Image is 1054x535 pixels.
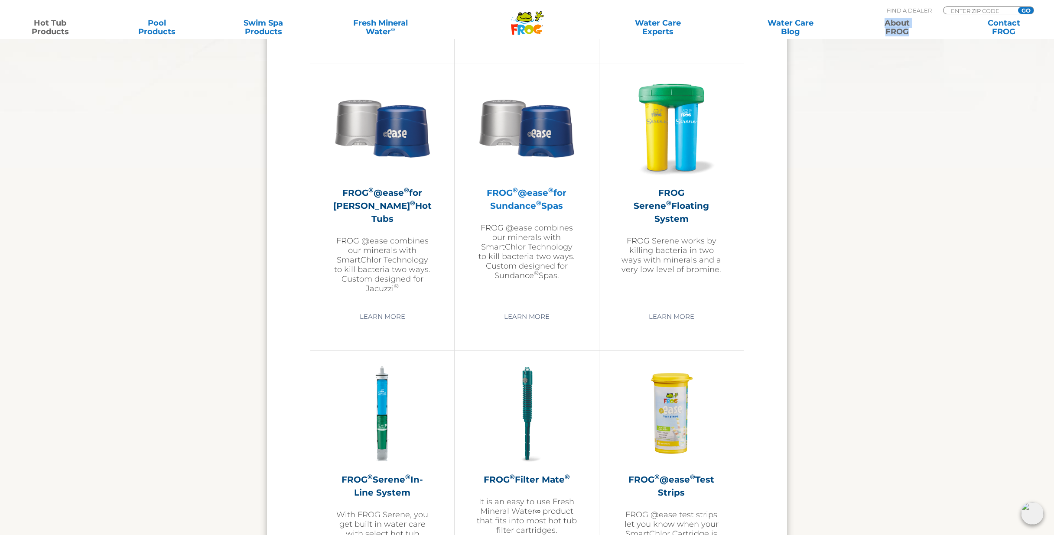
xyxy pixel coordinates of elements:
sup: ® [410,199,415,207]
a: Learn More [494,309,560,324]
sup: ® [534,269,539,276]
a: Fresh MineralWater∞ [329,19,432,36]
sup: ® [513,186,518,194]
input: Zip Code Form [950,7,1008,14]
sup: ® [666,199,671,207]
img: Sundance-cartridges-2-300x300.png [332,77,433,178]
sup: ® [394,282,399,289]
a: Learn More [350,309,415,324]
img: openIcon [1021,502,1044,525]
img: hot-tub-product-filter-frog-300x300.png [476,364,577,464]
sup: ® [368,473,373,481]
sup: ® [548,186,553,194]
a: FROG®@ease®for [PERSON_NAME]®Hot TubsFROG @ease combines our minerals with SmartChlor Technology ... [332,77,433,302]
img: FROG-@ease-TS-Bottle-300x300.png [621,364,722,464]
sup: ∞ [391,26,395,32]
h2: FROG @ease for Sundance Spas [476,186,577,212]
a: FROG®@ease®for Sundance®SpasFROG @ease combines our minerals with SmartChlor Technology to kill b... [476,77,577,302]
h2: FROG Filter Mate [476,473,577,486]
sup: ® [510,473,515,481]
a: Hot TubProducts [9,19,91,36]
h2: FROG @ease for [PERSON_NAME] Hot Tubs [332,186,433,225]
h2: FROG Serene In-Line System [332,473,433,499]
h2: FROG @ease Test Strips [621,473,722,499]
sup: ® [536,199,541,207]
img: hot-tub-product-serene-floater-300x300.png [621,77,722,178]
p: FROG @ease combines our minerals with SmartChlor Technology to kill bacteria two ways. Custom des... [476,223,577,280]
p: FROG Serene works by killing bacteria in two ways with minerals and a very low level of bromine. [621,236,722,274]
sup: ® [690,473,695,481]
sup: ® [405,473,410,481]
a: Water CareExperts [591,19,725,36]
sup: ® [404,186,409,194]
sup: ® [565,473,570,481]
p: Find A Dealer [887,6,932,14]
a: Swim SpaProducts [222,19,305,36]
h2: FROG Serene Floating System [621,186,722,225]
sup: ® [654,473,660,481]
a: FROG Serene®Floating SystemFROG Serene works by killing bacteria in two ways with minerals and a ... [621,77,722,302]
a: PoolProducts [115,19,198,36]
img: serene-inline-300x300.png [332,364,433,464]
sup: ® [368,186,374,194]
a: ContactFROG [963,19,1045,36]
a: Water CareBlog [749,19,832,36]
input: GO [1018,7,1034,14]
img: Sundance-cartridges-2-300x300.png [476,77,577,178]
p: It is an easy to use Fresh Mineral Water∞ product that fits into most hot tub filter cartridges. [476,497,577,535]
p: FROG @ease combines our minerals with SmartChlor Technology to kill bacteria two ways. Custom des... [332,236,433,293]
a: AboutFROG [856,19,939,36]
a: Learn More [639,309,704,324]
